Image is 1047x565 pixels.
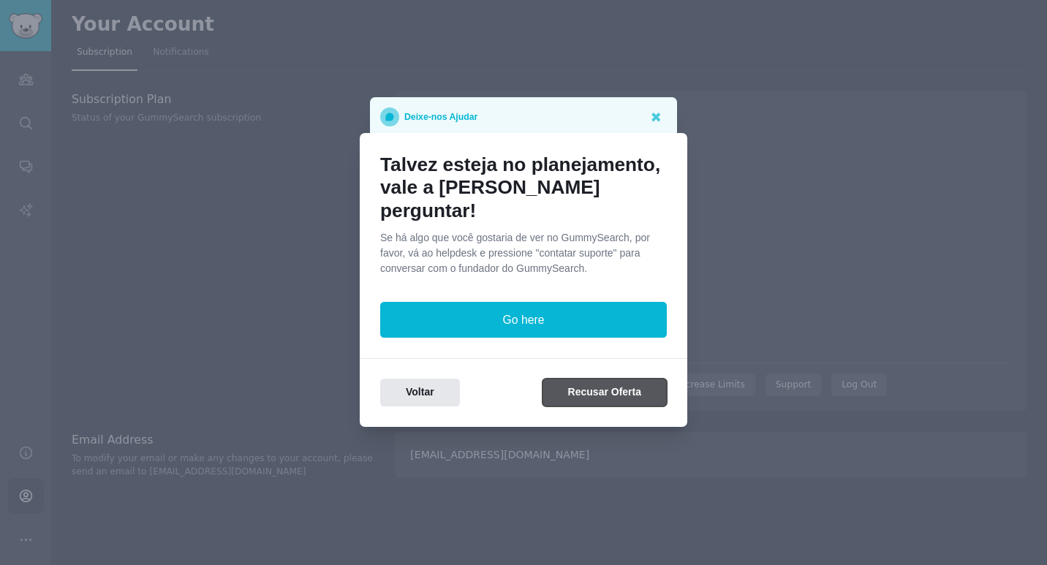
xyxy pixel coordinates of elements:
p: Se há algo que você gostaria de ver no GummySearch, por favor, vá ao helpdesk e pressione "contat... [380,230,667,276]
button: Recusar Oferta [543,379,667,407]
button: Voltar [380,379,460,407]
h1: Talvez esteja no planejamento, vale a [PERSON_NAME] perguntar! [380,153,667,223]
p: Deixe-nos Ajudar [404,107,477,126]
button: Go here [380,302,667,338]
